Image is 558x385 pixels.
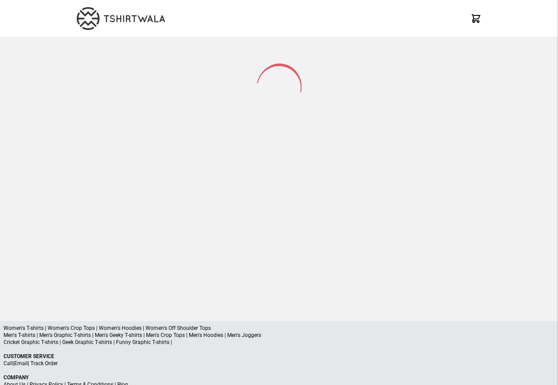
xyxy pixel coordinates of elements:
[4,374,554,381] p: Company
[30,360,58,366] a: Track Order
[4,360,13,366] a: Call
[77,7,165,30] img: TW-LOGO-400-104.png
[4,339,554,346] p: Cricket Graphic T-shirts | Geek Graphic T-shirts | Funny Graphic T-shirts |
[4,353,554,360] p: Customer Service
[4,332,554,339] p: Men's T-shirts | Men's Graphic T-shirts | Men's Geeky T-shirts | Men's Crop Tops | Men's Hoodies ...
[4,325,554,332] p: Women's T-shirts | Women's Crop Tops | Women's Hoodies | Women's Off Shoulder Tops
[14,360,28,366] a: Email
[4,360,554,367] p: | |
